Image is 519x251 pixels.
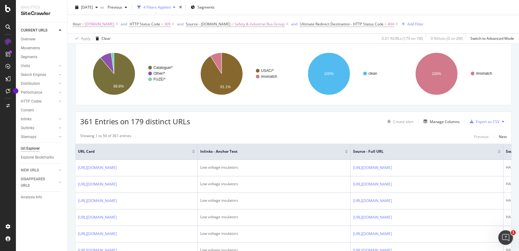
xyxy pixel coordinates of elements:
[80,47,183,100] svg: A chart.
[21,145,40,152] div: Url Explorer
[200,214,348,220] div: Low voltage insulators
[21,63,30,69] div: Visits
[261,69,274,73] text: USAC/*
[21,72,46,78] div: Search Engines
[220,85,230,89] text: 91.1%
[21,98,57,105] a: HTTP Codes
[21,89,42,96] div: Performance
[399,21,424,28] button: Add Filter
[261,74,277,79] text: #nomatch
[113,84,124,89] text: 88.8%
[499,134,507,139] div: Next
[200,231,348,236] div: Low voltage insulators
[21,98,42,105] div: HTTP Codes
[382,36,423,41] div: 0.01 % URLs ( 179 on 1M )
[430,119,460,124] div: Manage Columns
[388,20,394,28] span: 404
[105,2,130,12] button: Previous
[474,133,489,140] button: Previous
[499,133,507,140] button: Next
[21,10,63,17] div: SiteCrawler
[498,230,513,245] iframe: Intercom live chat
[511,230,516,235] span: 1
[200,165,348,170] div: Low voltage insulators
[81,36,90,41] div: Apply
[78,149,190,154] span: URL Card
[21,194,63,200] a: Analysis Info
[153,66,173,70] text: Catalogue/*
[21,5,63,10] div: Analytics
[13,88,18,94] div: Tooltip anchor
[80,133,131,140] div: Showing 1 to 50 of 361 entries
[21,72,57,78] a: Search Engines
[300,21,384,27] span: Ultimate Redirect Destination - HTTP Status Code
[21,125,57,131] a: Outlinks
[353,231,392,237] a: [URL][DOMAIN_NAME]
[21,107,63,114] a: Content
[21,45,63,51] a: Movements
[82,21,84,27] span: =
[153,77,166,81] text: FUZE/*
[80,116,190,126] span: 361 Entries on 179 distinct URLs
[21,134,57,140] a: Sitemaps
[105,5,122,10] span: Previous
[393,119,414,124] div: Create alert
[188,47,291,100] svg: A chart.
[130,21,160,27] span: HTTP Status Code
[85,20,114,28] span: [DOMAIN_NAME]
[474,134,489,139] div: Previous
[21,194,42,200] div: Analysis Info
[73,2,100,12] button: [DATE]
[161,21,163,27] span: =
[21,154,63,161] a: Explorer Bookmarks
[153,71,165,76] text: Other/*
[470,36,514,41] div: Switch to Advanced Mode
[200,198,348,203] div: Low voltage insulators
[177,21,183,27] button: and
[431,36,463,41] div: 0 % Visits ( 0 on 2M )
[21,89,57,96] a: Performance
[21,36,35,43] div: Overview
[78,214,117,220] a: [URL][DOMAIN_NAME]
[78,165,117,171] a: [URL][DOMAIN_NAME]
[21,36,63,43] a: Overview
[21,54,37,60] div: Segments
[385,117,414,126] button: Create alert
[81,5,93,10] span: 2025 Aug. 31st
[21,176,57,189] a: DISAPPEARED URLS
[21,176,52,189] div: DISAPPEARED URLS
[121,21,127,27] button: and
[421,118,460,125] button: Manage Columns
[73,34,90,43] button: Apply
[21,27,47,34] div: CURRENT URLS
[295,47,398,100] svg: A chart.
[476,71,492,76] text: #nomatch
[197,5,215,10] span: Segments
[353,181,392,187] a: [URL][DOMAIN_NAME]
[353,198,392,204] a: [URL][DOMAIN_NAME]
[21,63,57,69] a: Visits
[200,149,336,154] span: Inlinks - Anchor Text
[188,2,217,12] button: Segments
[21,45,40,51] div: Movements
[186,21,230,27] span: Source - [DOMAIN_NAME]
[21,154,54,161] div: Explorer Bookmarks
[407,21,424,27] div: Add Filter
[200,181,348,187] div: Low voltage insulators
[21,134,36,140] div: Sitemaps
[73,21,81,27] span: Host
[476,119,499,124] div: Export as CSV
[432,72,441,76] text: 100%
[291,21,297,27] button: and
[21,125,34,131] div: Outlinks
[21,81,40,87] div: Distribution
[93,34,111,43] button: Clear
[21,81,57,87] a: Distribution
[21,167,57,174] a: NEW URLS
